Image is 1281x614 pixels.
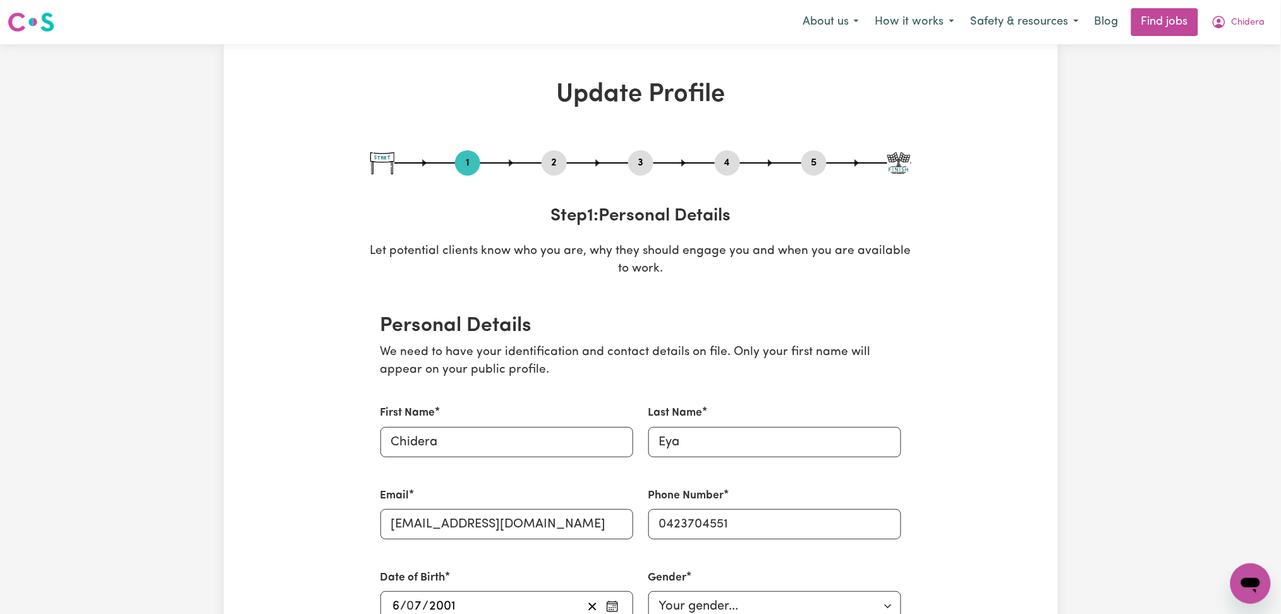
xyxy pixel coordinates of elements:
button: Safety & resources [962,9,1087,35]
span: / [423,599,429,613]
a: Careseekers logo [8,8,54,37]
a: Find jobs [1131,8,1198,36]
button: How it works [867,9,962,35]
button: My Account [1203,9,1273,35]
button: Go to step 5 [801,155,827,171]
span: 0 [407,600,415,613]
span: / [401,599,407,613]
h1: Update Profile [370,80,911,110]
button: Go to step 3 [628,155,653,171]
label: Gender [648,570,687,586]
img: Careseekers logo [8,11,54,33]
button: Go to step 4 [715,155,740,171]
label: First Name [380,405,435,421]
span: Chidera [1232,16,1265,30]
label: Email [380,488,410,504]
button: About us [794,9,867,35]
label: Date of Birth [380,570,446,586]
button: Go to step 1 [455,155,480,171]
iframe: Button to launch messaging window [1230,563,1271,604]
a: Blog [1087,8,1126,36]
h2: Personal Details [380,314,901,338]
label: Last Name [648,405,703,421]
p: Let potential clients know who you are, why they should engage you and when you are available to ... [370,243,911,279]
button: Go to step 2 [542,155,567,171]
label: Phone Number [648,488,724,504]
h3: Step 1 : Personal Details [370,206,911,227]
p: We need to have your identification and contact details on file. Only your first name will appear... [380,344,901,380]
